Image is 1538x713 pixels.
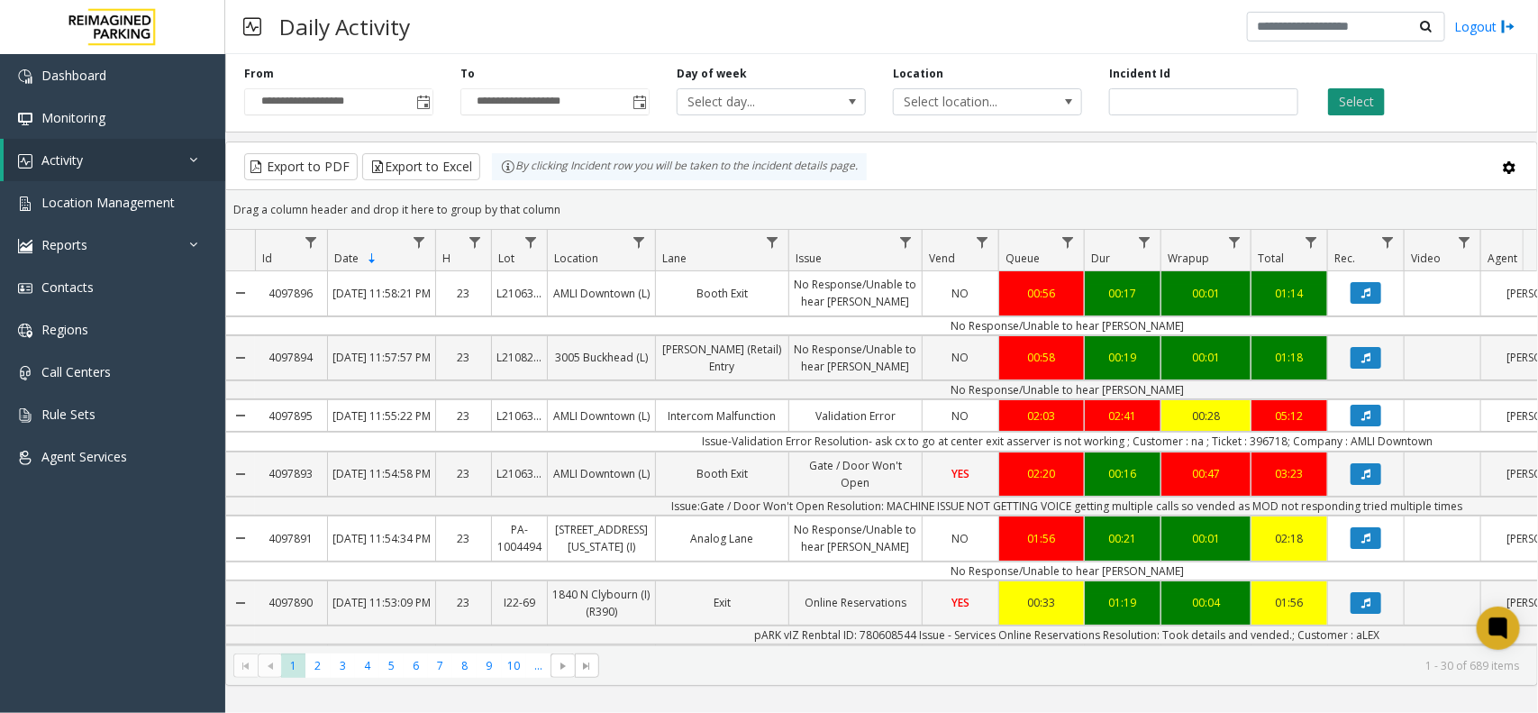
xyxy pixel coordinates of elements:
[1161,344,1251,370] a: 00:01
[1006,251,1040,266] span: Queue
[226,509,255,567] a: Collapse Details
[1256,285,1323,302] div: 01:14
[548,581,655,625] a: 1840 N Clybourn (I) (R390)
[526,654,551,678] span: Page 11
[281,654,305,678] span: Page 1
[952,531,969,546] span: NO
[404,654,428,678] span: Page 6
[452,654,477,678] span: Page 8
[627,230,651,254] a: Location Filter Menu
[1161,280,1251,306] a: 00:01
[1256,594,1323,611] div: 01:56
[952,408,969,424] span: NO
[1161,461,1251,487] a: 00:47
[41,109,105,126] span: Monitoring
[226,329,255,387] a: Collapse Details
[1004,465,1079,482] div: 02:20
[255,403,327,429] a: 4097895
[18,239,32,253] img: 'icon'
[789,271,922,315] a: No Response/Unable to hear [PERSON_NAME]
[1454,17,1515,36] a: Logout
[41,448,127,465] span: Agent Services
[1251,280,1327,306] a: 01:14
[355,654,379,678] span: Page 4
[41,67,106,84] span: Dashboard
[1488,251,1517,266] span: Agent
[656,526,788,552] a: Analog Lane
[255,461,327,487] a: 4097893
[4,139,225,181] a: Activity
[262,251,272,266] span: Id
[1166,530,1246,547] div: 00:01
[1091,251,1110,266] span: Dur
[1256,349,1323,366] div: 01:18
[428,654,452,678] span: Page 7
[41,406,96,423] span: Rule Sets
[331,654,355,678] span: Page 3
[1166,349,1246,366] div: 00:01
[1166,465,1246,482] div: 00:47
[502,654,526,678] span: Page 10
[923,461,998,487] a: YES
[41,279,94,296] span: Contacts
[41,194,175,211] span: Location Management
[1161,403,1251,429] a: 00:28
[894,89,1043,114] span: Select location...
[1251,344,1327,370] a: 01:18
[334,251,359,266] span: Date
[299,230,323,254] a: Id Filter Menu
[1133,230,1157,254] a: Dur Filter Menu
[1452,230,1477,254] a: Video Filter Menu
[1004,407,1079,425] div: 02:03
[436,344,491,370] a: 23
[365,251,379,266] span: Sortable
[796,251,822,266] span: Issue
[255,526,327,552] a: 4097891
[226,445,255,503] a: Collapse Details
[1085,280,1160,306] a: 00:17
[498,251,514,266] span: Lot
[580,659,595,673] span: Go to the last page
[1376,230,1400,254] a: Rec. Filter Menu
[999,526,1084,552] a: 01:56
[1004,530,1079,547] div: 01:56
[970,230,995,254] a: Vend Filter Menu
[548,344,655,370] a: 3005 Buckhead (L)
[1166,407,1246,425] div: 00:28
[1256,407,1323,425] div: 05:12
[548,403,655,429] a: AMLI Downtown (L)
[18,281,32,296] img: 'icon'
[1251,526,1327,552] a: 02:18
[556,659,570,673] span: Go to the next page
[1251,461,1327,487] a: 03:23
[1004,594,1079,611] div: 00:33
[1004,349,1079,366] div: 00:58
[1411,251,1441,266] span: Video
[760,230,785,254] a: Lane Filter Menu
[226,574,255,632] a: Collapse Details
[1161,590,1251,616] a: 00:04
[18,408,32,423] img: 'icon'
[436,461,491,487] a: 23
[1085,344,1160,370] a: 00:19
[328,461,435,487] a: [DATE] 11:54:58 PM
[492,153,867,180] div: By clicking Incident row you will be taken to the incident details page.
[1299,230,1324,254] a: Total Filter Menu
[460,66,475,82] label: To
[789,516,922,560] a: No Response/Unable to hear [PERSON_NAME]
[656,461,788,487] a: Booth Exit
[519,230,543,254] a: Lot Filter Menu
[492,516,547,560] a: PA-1004494
[463,230,487,254] a: H Filter Menu
[244,66,274,82] label: From
[1334,251,1355,266] span: Rec.
[952,286,969,301] span: NO
[18,366,32,380] img: 'icon'
[244,153,358,180] button: Export to PDF
[255,590,327,616] a: 4097890
[270,5,419,49] h3: Daily Activity
[610,658,1519,673] kendo-pager-info: 1 - 30 of 689 items
[442,251,450,266] span: H
[893,66,943,82] label: Location
[1166,594,1246,611] div: 00:04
